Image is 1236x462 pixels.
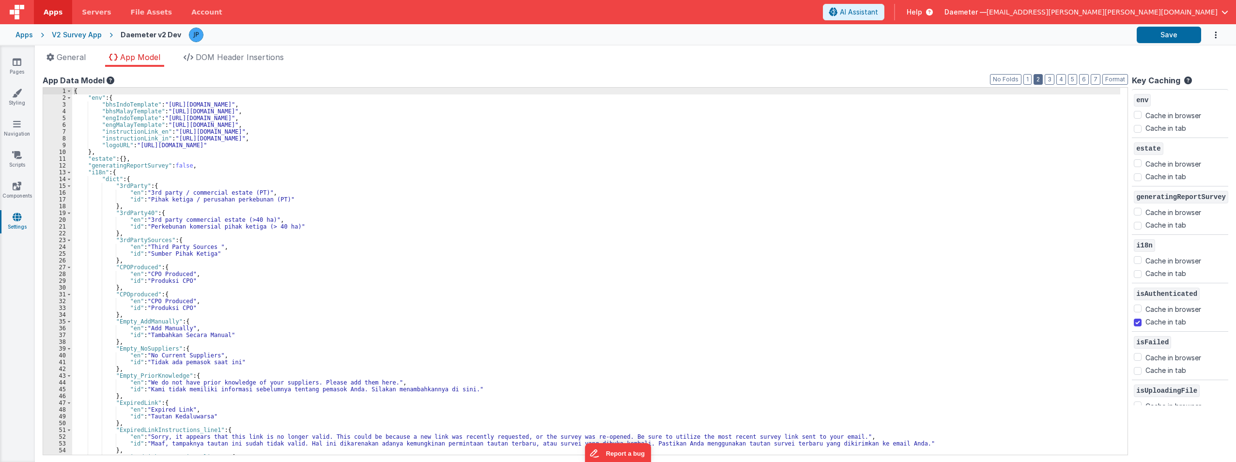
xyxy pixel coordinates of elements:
[43,352,72,359] div: 40
[43,277,72,284] div: 29
[1134,239,1155,252] span: i18n
[57,52,86,62] span: General
[44,7,62,17] span: Apps
[1132,77,1180,85] h4: Key Caching
[43,250,72,257] div: 25
[121,30,181,40] div: Daemeter v2 Dev
[43,264,72,271] div: 27
[43,216,72,223] div: 20
[43,128,72,135] div: 7
[43,325,72,332] div: 36
[43,244,72,250] div: 24
[43,447,72,454] div: 54
[43,223,72,230] div: 21
[1145,317,1186,327] label: Cache in tab
[1145,268,1186,278] label: Cache in tab
[43,339,72,345] div: 38
[43,108,72,115] div: 4
[43,94,72,101] div: 2
[1145,109,1201,121] label: Cache in browser
[43,189,72,196] div: 16
[43,305,72,311] div: 33
[43,345,72,352] div: 39
[43,257,72,264] div: 26
[43,379,72,386] div: 44
[43,359,72,366] div: 41
[43,142,72,149] div: 9
[1145,400,1201,411] label: Cache in browser
[43,115,72,122] div: 5
[43,162,72,169] div: 12
[43,413,72,420] div: 49
[43,440,72,447] div: 53
[43,284,72,291] div: 30
[1134,191,1228,203] span: generatingReportSurvey
[43,291,72,298] div: 31
[43,400,72,406] div: 47
[196,52,284,62] span: DOM Header Insertions
[43,366,72,372] div: 42
[1145,220,1186,230] label: Cache in tab
[43,196,72,203] div: 17
[43,149,72,155] div: 10
[1068,74,1077,85] button: 5
[1023,74,1032,85] button: 1
[1145,254,1201,266] label: Cache in browser
[1137,27,1201,43] button: Save
[43,393,72,400] div: 46
[1145,171,1186,182] label: Cache in tab
[1079,74,1089,85] button: 6
[1102,74,1128,85] button: Format
[1134,385,1200,397] span: isUploadingFile
[43,75,1128,86] div: App Data Model
[120,52,160,62] span: App Model
[43,271,72,277] div: 28
[43,135,72,142] div: 8
[1145,351,1201,363] label: Cache in browser
[43,386,72,393] div: 45
[43,88,72,94] div: 1
[131,7,172,17] span: File Assets
[43,311,72,318] div: 34
[1134,288,1200,300] span: isAuthenticated
[944,7,987,17] span: Daemeter —
[43,454,72,461] div: 55
[1134,94,1151,107] span: env
[1091,74,1100,85] button: 7
[15,30,33,40] div: Apps
[43,427,72,433] div: 51
[43,101,72,108] div: 3
[1034,74,1043,85] button: 2
[907,7,922,17] span: Help
[43,406,72,413] div: 48
[944,7,1228,17] button: Daemeter — [EMAIL_ADDRESS][PERSON_NAME][PERSON_NAME][DOMAIN_NAME]
[43,210,72,216] div: 19
[52,30,102,40] div: V2 Survey App
[1056,74,1066,85] button: 4
[43,237,72,244] div: 23
[1134,336,1171,349] span: isFailed
[43,122,72,128] div: 6
[43,203,72,210] div: 18
[1145,123,1186,133] label: Cache in tab
[1145,303,1201,314] label: Cache in browser
[987,7,1218,17] span: [EMAIL_ADDRESS][PERSON_NAME][PERSON_NAME][DOMAIN_NAME]
[43,298,72,305] div: 32
[43,332,72,339] div: 37
[43,372,72,379] div: 43
[1134,142,1163,155] span: estate
[43,420,72,427] div: 50
[43,183,72,189] div: 15
[840,7,878,17] span: AI Assistant
[1045,74,1054,85] button: 3
[43,176,72,183] div: 14
[990,74,1021,85] button: No Folds
[1145,365,1186,375] label: Cache in tab
[43,155,72,162] div: 11
[1145,157,1201,169] label: Cache in browser
[1201,25,1221,45] button: Options
[43,230,72,237] div: 22
[823,4,884,20] button: AI Assistant
[189,28,203,42] img: a41dce7e181e323607a25eae156eacc5
[43,318,72,325] div: 35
